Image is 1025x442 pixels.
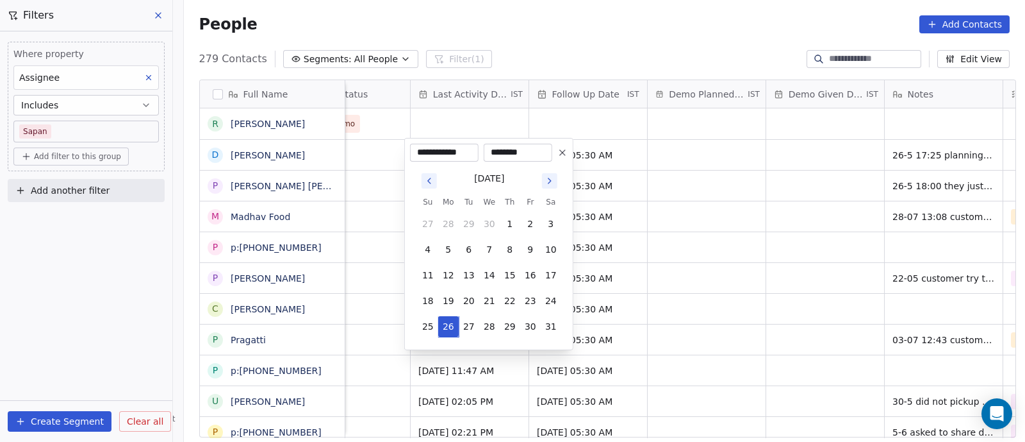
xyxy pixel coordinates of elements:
button: Go to next month [541,172,559,190]
button: 15 [500,265,520,285]
button: 24 [541,291,561,311]
button: 18 [418,291,438,311]
button: 13 [459,265,479,285]
th: Thursday [500,196,520,208]
button: 9 [520,239,541,260]
button: 30 [520,316,541,337]
button: 25 [418,316,438,337]
button: 12 [438,265,459,285]
button: 11 [418,265,438,285]
button: 27 [459,316,479,337]
button: 8 [500,239,520,260]
th: Saturday [541,196,561,208]
button: 1 [500,214,520,234]
button: 23 [520,291,541,311]
div: [DATE] [474,172,504,185]
button: 3 [541,214,561,234]
button: 7 [479,239,500,260]
button: 4 [418,239,438,260]
button: Go to previous month [420,172,438,190]
button: 31 [541,316,561,337]
th: Tuesday [459,196,479,208]
button: 26 [438,316,459,337]
button: 5 [438,239,459,260]
button: 29 [500,316,520,337]
th: Sunday [418,196,438,208]
button: 19 [438,291,459,311]
button: 27 [418,214,438,234]
button: 10 [541,239,561,260]
button: 16 [520,265,541,285]
button: 14 [479,265,500,285]
button: 2 [520,214,541,234]
th: Wednesday [479,196,500,208]
button: 29 [459,214,479,234]
button: 28 [479,316,500,337]
button: 30 [479,214,500,234]
th: Monday [438,196,459,208]
button: 22 [500,291,520,311]
button: 17 [541,265,561,285]
button: 21 [479,291,500,311]
button: 20 [459,291,479,311]
th: Friday [520,196,541,208]
button: 6 [459,239,479,260]
button: 28 [438,214,459,234]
